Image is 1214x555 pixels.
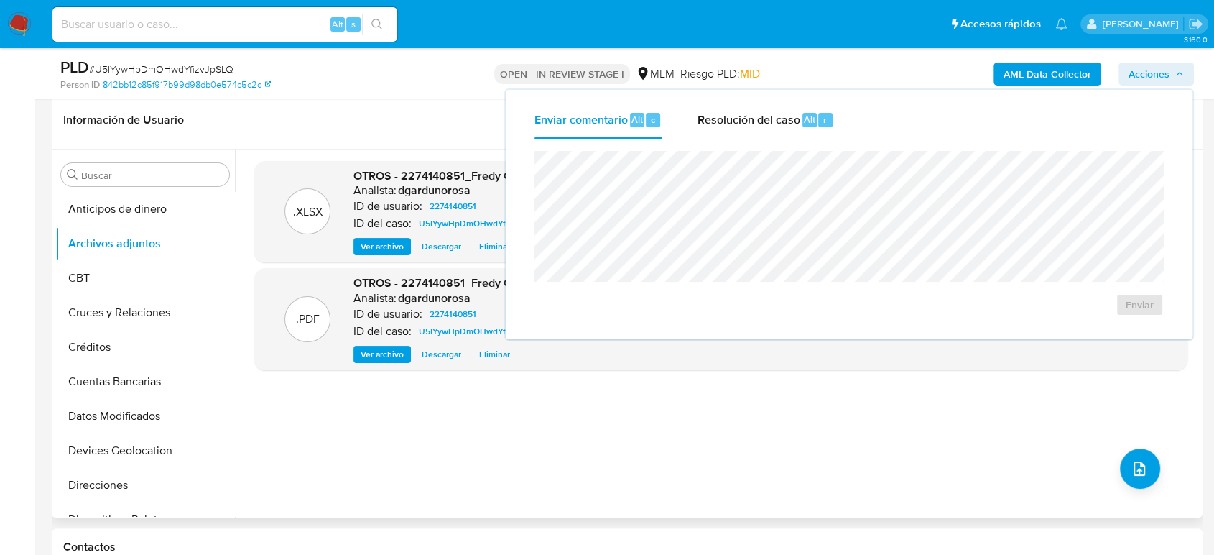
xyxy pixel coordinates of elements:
b: Person ID [60,78,100,91]
span: Resolución del caso [697,111,800,127]
span: U5IYywHpDmOHwdYfizvJpSLQ [419,215,542,232]
span: Eliminar [479,347,510,362]
p: .XLSX [293,204,323,220]
p: Analista: [353,183,397,198]
p: ID de usuario: [353,307,422,321]
button: Descargar [414,346,468,363]
h1: Información de Usuario [63,113,184,127]
span: OTROS - 2274140851_Fredy Cordero_Agosto2025 [353,168,618,184]
span: Alt [332,17,343,31]
span: OTROS - 2274140851_Fredy Cordero_Agosto2025 [353,275,618,291]
span: Enviar comentario [534,111,628,127]
span: 2274140851 [430,198,476,215]
span: Accesos rápidos [960,17,1041,32]
p: .PDF [296,311,320,327]
button: upload-file [1120,449,1160,489]
span: r [823,113,827,127]
button: Buscar [67,169,78,180]
span: 3.160.0 [1183,34,1207,45]
p: diego.gardunorosas@mercadolibre.com.mx [1102,17,1183,31]
span: Alt [631,113,643,127]
button: Acciones [1118,63,1194,86]
span: MID [740,65,760,82]
b: AML Data Collector [1004,63,1091,86]
button: Ver archivo [353,346,411,363]
input: Buscar usuario o caso... [52,15,397,34]
button: Créditos [55,330,235,364]
span: Eliminar [479,239,510,254]
p: Analista: [353,291,397,306]
button: Descargar [414,238,468,255]
span: # U5IYywHpDmOHwdYfizvJpSLQ [89,62,233,76]
a: U5IYywHpDmOHwdYfizvJpSLQ [413,323,547,340]
a: Notificaciones [1055,18,1067,30]
span: Ver archivo [361,347,404,362]
span: Descargar [422,347,461,362]
button: Archivos adjuntos [55,226,235,261]
a: Salir [1188,17,1203,32]
button: Anticipos de dinero [55,192,235,226]
span: Riesgo PLD: [680,66,760,82]
button: AML Data Collector [993,63,1101,86]
div: MLM [636,66,675,82]
button: Ver archivo [353,238,411,255]
p: ID de usuario: [353,199,422,214]
input: Buscar [81,169,223,182]
p: ID del caso: [353,216,412,231]
button: search-icon [362,14,391,35]
span: 2274140851 [430,306,476,323]
span: c [651,113,655,127]
button: Eliminar [472,238,517,255]
span: Acciones [1129,63,1169,86]
span: Alt [804,113,815,127]
button: Eliminar [472,346,517,363]
p: OPEN - IN REVIEW STAGE I [494,64,630,84]
p: ID del caso: [353,324,412,339]
span: s [351,17,356,31]
h1: Contactos [63,540,1191,554]
span: Descargar [422,239,461,254]
b: PLD [60,55,89,78]
a: 2274140851 [424,198,482,215]
button: Dispositivos Point [55,503,235,537]
a: 2274140851 [424,306,482,323]
span: Ver archivo [361,239,404,254]
a: U5IYywHpDmOHwdYfizvJpSLQ [413,215,547,232]
button: CBT [55,261,235,295]
h6: dgardunorosa [398,183,471,198]
button: Devices Geolocation [55,434,235,468]
a: 842bb12c85f917b99d98db0e574c5c2c [103,78,271,91]
button: Cuentas Bancarias [55,364,235,399]
button: Cruces y Relaciones [55,295,235,330]
button: Direcciones [55,468,235,503]
button: Datos Modificados [55,399,235,434]
h6: dgardunorosa [398,291,471,306]
span: U5IYywHpDmOHwdYfizvJpSLQ [419,323,542,340]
